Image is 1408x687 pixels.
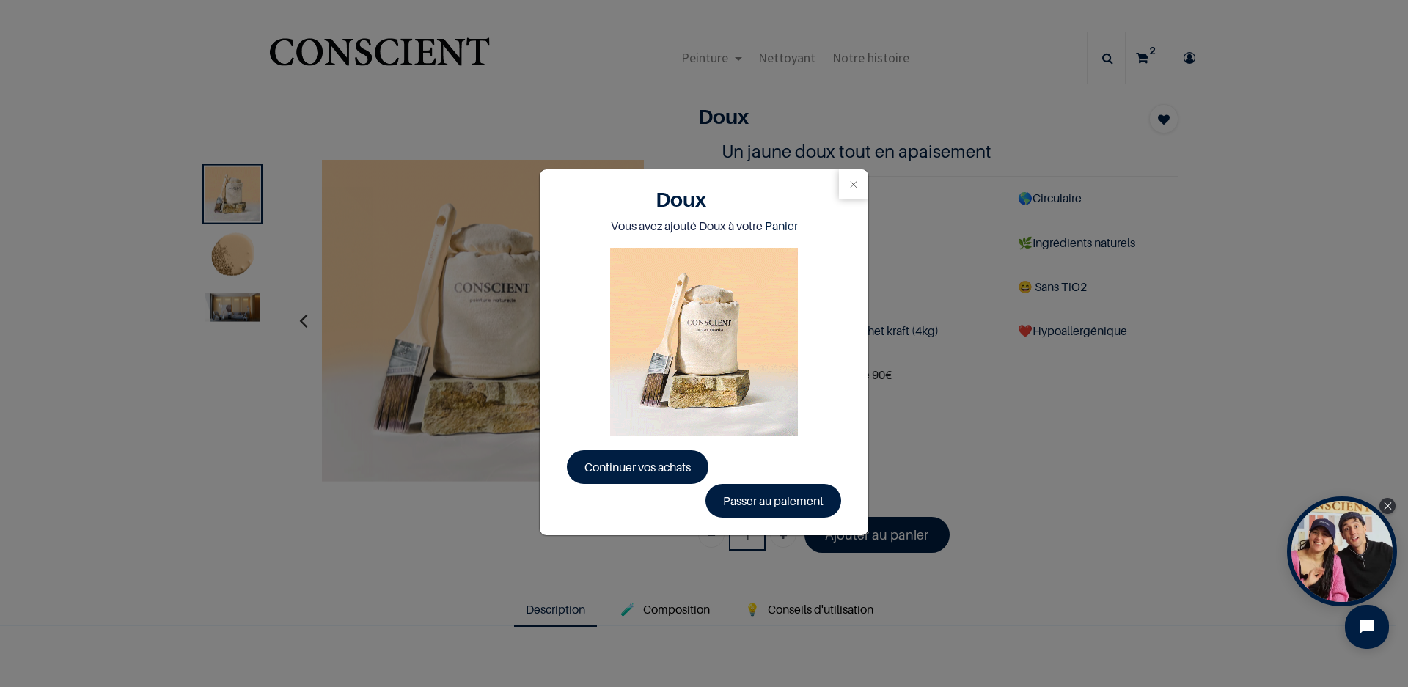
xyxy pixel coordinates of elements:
h1: Doux [551,187,811,212]
a: Passer au paiement [705,484,841,518]
div: Open Tolstoy widget [1287,496,1397,606]
div: Tolstoy bubble widget [1287,496,1397,606]
spant: Doux [699,218,726,233]
div: Open Tolstoy [1287,496,1397,606]
iframe: Tidio Chat [1332,592,1401,661]
div: Close Tolstoy widget [1379,498,1396,514]
span: Vous avez ajouté [611,218,697,233]
span: à votre [728,218,763,233]
a: Panier [765,216,798,236]
a: Continuer vos achats [567,450,708,484]
img: Product image [610,248,798,436]
button: Close [839,169,868,199]
span: Continuer vos achats [584,460,691,474]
